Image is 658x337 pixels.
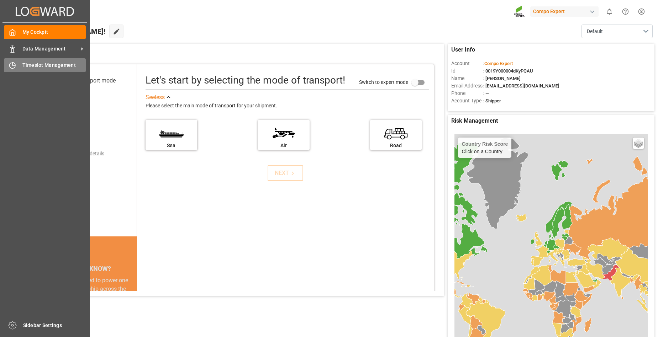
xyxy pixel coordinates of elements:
span: Switch to expert mode [359,79,408,85]
span: : — [483,91,489,96]
span: Compo Expert [484,61,513,66]
button: Help Center [617,4,633,20]
div: Select transport mode [60,76,116,85]
span: : 0019Y000004dKyPQAU [483,68,533,74]
span: Default [587,28,603,35]
span: Name [451,75,483,82]
span: User Info [451,46,475,54]
div: Let's start by selecting the mode of transport! [146,73,345,88]
a: Layers [633,138,644,149]
span: Sidebar Settings [23,322,87,329]
span: Timeslot Management [22,61,86,69]
div: Please select the main mode of transport for your shipment. [146,102,429,110]
button: next slide / item [127,276,137,336]
span: : [EMAIL_ADDRESS][DOMAIN_NAME] [483,83,559,89]
button: Compo Expert [530,5,601,18]
span: Id [451,67,483,75]
button: NEXT [268,165,303,181]
span: : [PERSON_NAME] [483,76,521,81]
img: Screenshot%202023-09-29%20at%2010.02.21.png_1712312052.png [514,5,525,18]
a: Timeslot Management [4,58,86,72]
div: Air [262,142,306,149]
span: Phone [451,90,483,97]
button: show 0 new notifications [601,4,617,20]
h4: Country Risk Score [462,141,508,147]
div: Road [374,142,418,149]
a: My Cockpit [4,25,86,39]
span: : Shipper [483,98,501,103]
div: See less [146,93,165,102]
button: open menu [581,25,653,38]
span: Email Address [451,82,483,90]
div: Sea [149,142,194,149]
div: NEXT [275,169,296,177]
div: Compo Expert [530,6,599,17]
span: My Cockpit [22,28,86,36]
span: Risk Management [451,117,498,125]
span: Data Management [22,45,79,53]
span: Account [451,60,483,67]
span: Account Type [451,97,483,105]
span: : [483,61,513,66]
div: Click on a Country [462,141,508,154]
